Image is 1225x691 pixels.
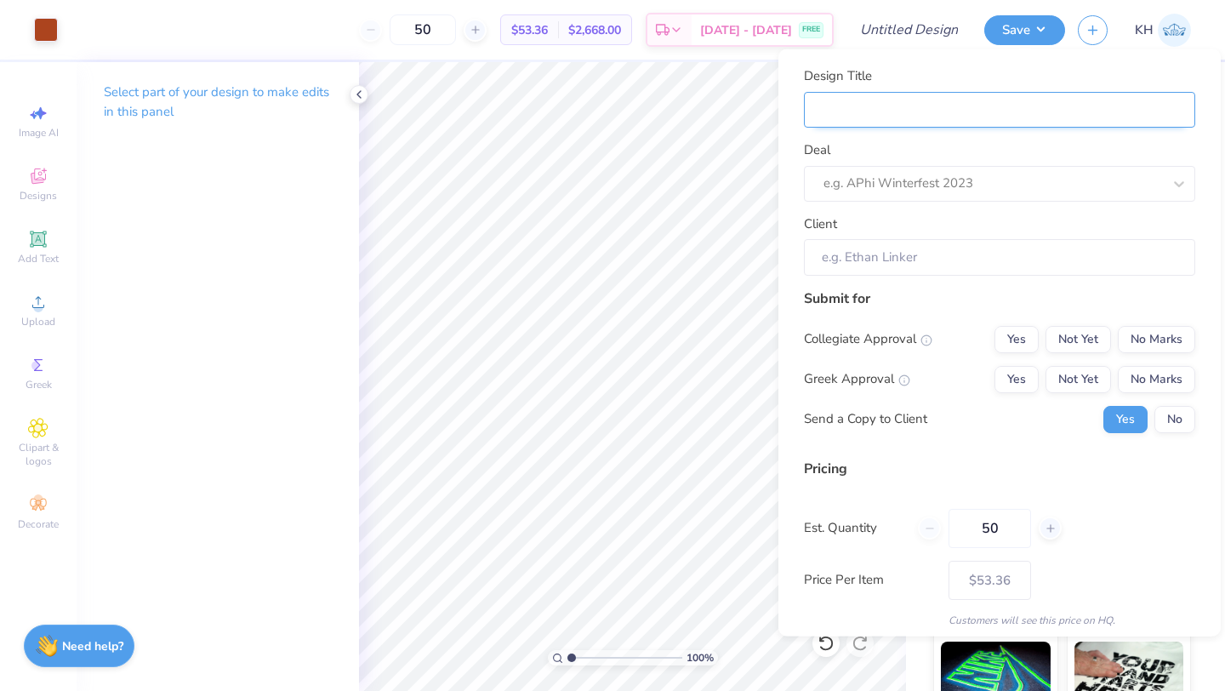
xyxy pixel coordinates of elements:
button: No Marks [1118,365,1195,392]
span: 100 % [687,650,714,665]
span: Upload [21,315,55,328]
span: [DATE] - [DATE] [700,21,792,39]
input: e.g. Ethan Linker [804,239,1195,276]
label: Price Per Item [804,570,936,590]
label: Client [804,214,837,233]
button: No [1154,405,1195,432]
button: Not Yet [1046,325,1111,352]
div: Collegiate Approval [804,329,932,349]
img: Kayley Harris [1158,14,1191,47]
span: Decorate [18,517,59,531]
button: Yes [994,325,1039,352]
a: KH [1135,14,1191,47]
div: Greek Approval [804,369,910,389]
button: Save [984,15,1065,45]
strong: Need help? [62,638,123,654]
input: – – [390,14,456,45]
div: Send a Copy to Client [804,409,927,429]
span: $53.36 [511,21,548,39]
label: Deal [804,140,830,160]
span: $2,668.00 [568,21,621,39]
span: KH [1135,20,1154,40]
p: Select part of your design to make edits in this panel [104,83,332,122]
span: FREE [802,24,820,36]
input: Untitled Design [846,13,971,47]
div: Submit for [804,288,1195,308]
button: Yes [994,365,1039,392]
input: – – [949,508,1031,547]
span: Image AI [19,126,59,140]
label: Design Title [804,66,872,86]
label: Est. Quantity [804,518,905,538]
span: Clipart & logos [9,441,68,468]
span: Designs [20,189,57,203]
div: Pricing [804,458,1195,478]
button: Yes [1103,405,1148,432]
span: Add Text [18,252,59,266]
span: Greek [26,378,52,391]
button: No Marks [1118,325,1195,352]
button: Not Yet [1046,365,1111,392]
div: Customers will see this price on HQ. [804,612,1195,627]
